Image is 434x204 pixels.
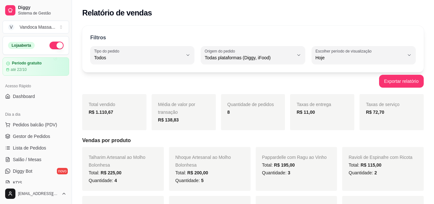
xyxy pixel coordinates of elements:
strong: R$ 11,00 [297,110,315,115]
span: 3 [288,170,290,175]
button: Escolher período de visualizaçãoHoje [312,46,416,64]
a: DiggySistema de Gestão [3,3,69,18]
strong: R$ 1.110,67 [89,110,113,115]
span: Nhoque Artesanal ao Molho Bolonhesa [175,155,231,168]
span: Taxas de entrega [297,102,331,107]
span: Quantidade: [89,178,117,183]
a: Salão / Mesas [3,154,69,165]
span: R$ 225,00 [101,170,121,175]
span: Quantidade: [175,178,204,183]
span: Total: [349,162,381,168]
span: Quantidade: [349,170,377,175]
button: Origem do pedidoTodas plataformas (Diggy, iFood) [201,46,305,64]
strong: R$ 72,70 [366,110,384,115]
span: Diggy [18,5,66,11]
span: Diggy Bot [13,168,32,174]
span: Gestor de Pedidos [13,133,50,140]
h2: Relatório de vendas [82,8,152,18]
button: Pedidos balcão (PDV) [3,120,69,130]
span: Pappardelle com Ragu ao Vinho [262,155,327,160]
div: Dia a dia [3,109,69,120]
strong: R$ 138,83 [158,117,179,122]
a: Gestor de Pedidos [3,131,69,141]
span: R$ 115,00 [361,162,382,168]
a: KDS [3,178,69,188]
span: Dashboard [13,93,35,100]
button: Select a team [3,21,69,34]
span: Total vendido [89,102,115,107]
span: Todas plataformas (Diggy, iFood) [205,54,293,61]
span: Sistema de Gestão [18,11,66,16]
label: Tipo do pedido [94,48,121,54]
button: Tipo do pedidoTodos [90,46,194,64]
article: até 22/10 [11,67,27,72]
button: [EMAIL_ADDRESS][DOMAIN_NAME] [3,186,69,201]
span: V [8,24,14,30]
span: Quantidade de pedidos [227,102,274,107]
button: Exportar relatório [379,75,424,88]
label: Escolher período de visualização [315,48,374,54]
span: Hoje [315,54,404,61]
div: Acesso Rápido [3,81,69,91]
p: Filtros [90,34,106,42]
span: Taxas de serviço [366,102,399,107]
span: 2 [374,170,377,175]
span: Salão / Mesas [13,156,41,163]
span: 5 [201,178,204,183]
span: KDS [13,180,22,186]
span: Pedidos balcão (PDV) [13,121,57,128]
span: Total: [89,170,121,175]
span: Ravioli de Espinafre com Ricota [349,155,412,160]
label: Origem do pedido [205,48,237,54]
a: Período gratuitoaté 22/10 [3,57,69,76]
strong: 8 [227,110,230,115]
span: R$ 200,00 [187,170,208,175]
span: Total: [175,170,208,175]
span: Média de valor por transação [158,102,195,115]
span: Total: [262,162,295,168]
a: Lista de Pedidos [3,143,69,153]
div: Loja aberta [8,42,35,49]
span: Talharim Artesanal ao Molho Bolonhesa [89,155,146,168]
a: Diggy Botnovo [3,166,69,176]
h5: Vendas por produto [82,137,424,144]
a: Dashboard [3,91,69,102]
span: 4 [114,178,117,183]
span: Quantidade: [262,170,290,175]
span: Lista de Pedidos [13,145,46,151]
span: R$ 195,00 [274,162,295,168]
button: Alterar Status [49,42,64,49]
div: Vandoca Massa ... [20,24,55,30]
span: [EMAIL_ADDRESS][DOMAIN_NAME] [18,191,59,196]
span: Todos [94,54,183,61]
article: Período gratuito [12,61,42,66]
